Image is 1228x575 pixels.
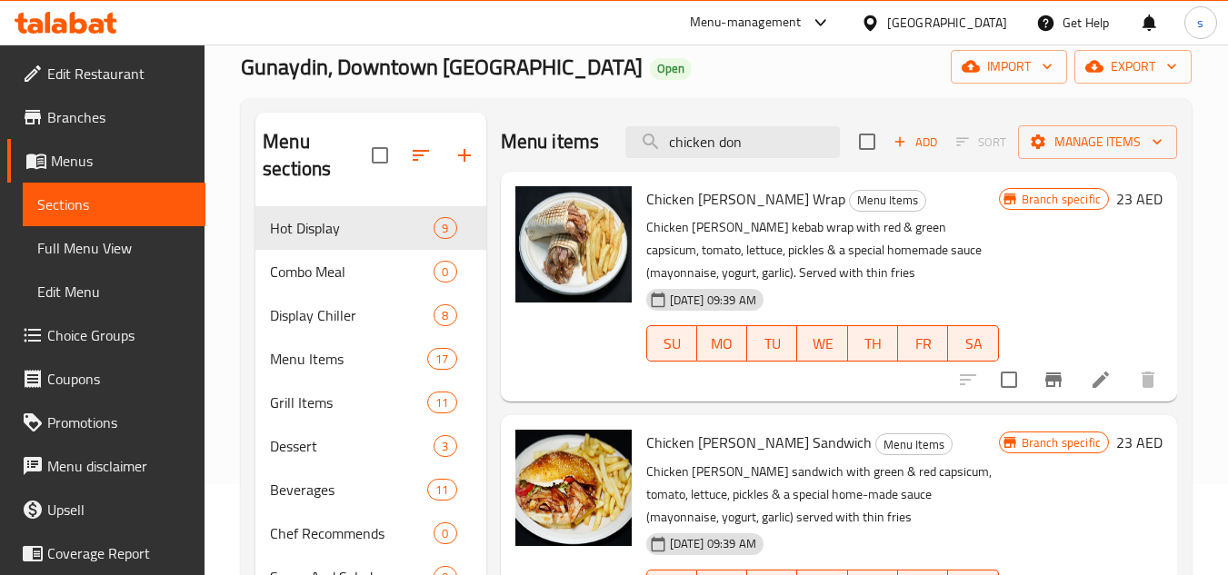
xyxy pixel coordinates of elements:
[255,424,485,468] div: Dessert3
[1032,358,1075,402] button: Branch-specific-item
[434,304,456,326] div: items
[965,55,1053,78] span: import
[270,217,434,239] span: Hot Display
[255,250,485,293] div: Combo Meal0
[1089,55,1177,78] span: export
[361,136,399,174] span: Select all sections
[270,522,434,544] span: Chef Recommends
[47,324,191,346] span: Choice Groups
[37,237,191,259] span: Full Menu View
[270,435,434,457] span: Dessert
[428,481,455,499] span: 11
[646,461,999,529] p: Chicken [PERSON_NAME] sandwich with green & red capsicum, tomato, lettuce, pickles & a special ho...
[955,331,991,357] span: SA
[501,128,600,155] h2: Menu items
[886,128,944,156] button: Add
[697,325,747,362] button: MO
[7,531,205,575] a: Coverage Report
[990,361,1028,399] span: Select to update
[704,331,740,357] span: MO
[47,542,191,564] span: Coverage Report
[650,58,692,80] div: Open
[434,220,455,237] span: 9
[754,331,790,357] span: TU
[270,392,427,413] span: Grill Items
[270,479,427,501] span: Beverages
[434,522,456,544] div: items
[1018,125,1177,159] button: Manage items
[650,61,692,76] span: Open
[23,183,205,226] a: Sections
[876,434,952,455] span: Menu Items
[428,394,455,411] span: 11
[255,381,485,424] div: Grill Items11
[646,325,697,362] button: SU
[47,63,191,84] span: Edit Restaurant
[255,337,485,381] div: Menu Items17
[850,190,925,211] span: Menu Items
[427,392,456,413] div: items
[944,128,1018,156] span: Select section first
[663,292,764,309] span: [DATE] 09:39 AM
[646,185,845,213] span: Chicken [PERSON_NAME] Wrap
[7,401,205,444] a: Promotions
[51,150,191,172] span: Menus
[625,126,840,158] input: search
[905,331,941,357] span: FR
[241,46,643,87] span: Gunaydin, Downtown [GEOGRAPHIC_DATA]
[255,293,485,337] div: Display Chiller8
[270,348,427,370] div: Menu Items
[47,106,191,128] span: Branches
[7,444,205,488] a: Menu disclaimer
[804,331,840,357] span: WE
[37,281,191,302] span: Edit Menu
[887,13,1007,33] div: [GEOGRAPHIC_DATA]
[47,368,191,390] span: Coupons
[47,499,191,520] span: Upsell
[849,190,926,212] div: Menu Items
[47,411,191,433] span: Promotions
[797,325,847,362] button: WE
[654,331,690,357] span: SU
[263,128,371,183] h2: Menu sections
[47,455,191,477] span: Menu disclaimer
[1033,131,1163,154] span: Manage items
[7,488,205,531] a: Upsell
[434,435,456,457] div: items
[848,123,886,161] span: Select section
[848,325,898,362] button: TH
[399,134,443,177] span: Sort sections
[1074,50,1192,84] button: export
[255,468,485,511] div: Beverages11
[434,261,456,283] div: items
[270,261,434,283] span: Combo Meal
[7,139,205,183] a: Menus
[23,270,205,313] a: Edit Menu
[255,206,485,250] div: Hot Display9
[427,348,456,370] div: items
[255,511,485,555] div: Chef Recommends0
[875,433,953,455] div: Menu Items
[1116,430,1163,455] h6: 23 AED
[434,217,456,239] div: items
[891,132,940,153] span: Add
[23,226,205,270] a: Full Menu View
[1126,358,1170,402] button: delete
[1014,191,1108,208] span: Branch specific
[270,304,434,326] span: Display Chiller
[948,325,998,362] button: SA
[37,193,191,215] span: Sections
[427,479,456,501] div: items
[434,263,455,281] span: 0
[434,525,455,542] span: 0
[7,357,205,401] a: Coupons
[7,95,205,139] a: Branches
[646,216,999,284] p: Chicken [PERSON_NAME] kebab wrap with red & green capsicum, tomato, lettuce, pickles & a special ...
[886,128,944,156] span: Add item
[515,430,632,546] img: Chicken Doner Sandwich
